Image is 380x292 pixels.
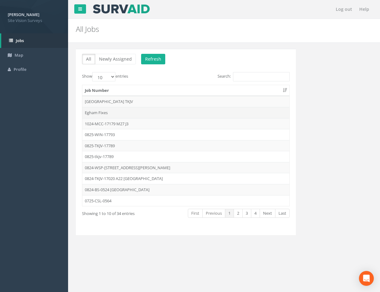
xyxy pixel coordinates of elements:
[76,25,321,33] h2: All Jobs
[82,195,289,206] td: 0725-CSL-0564
[8,12,39,17] strong: [PERSON_NAME]
[82,54,95,64] button: All
[82,151,289,162] td: 0825-tkjv-17789
[82,107,289,118] td: Egham Fixes
[16,38,24,43] span: Jobs
[92,72,115,81] select: Showentries
[275,209,290,218] a: Last
[14,67,26,72] span: Profile
[95,54,136,64] button: Newly Assigned
[188,209,203,218] a: First
[251,209,260,218] a: 4
[1,33,68,48] a: Jobs
[359,271,374,286] div: Open Intercom Messenger
[8,10,60,23] a: [PERSON_NAME] Site Vision Surveys
[242,209,251,218] a: 3
[260,209,275,218] a: Next
[225,209,234,218] a: 1
[82,140,289,151] td: 0825-TKJV-17789
[82,129,289,140] td: 0825-WIN-17793
[82,208,163,217] div: Showing 1 to 10 of 34 entries
[218,72,290,81] label: Search:
[202,209,225,218] a: Previous
[82,184,289,195] td: 0824-BS-0524 [GEOGRAPHIC_DATA]
[234,209,243,218] a: 2
[82,162,289,173] td: 0824-WSP-[STREET_ADDRESS][PERSON_NAME]
[15,52,23,58] span: Map
[82,118,289,129] td: 1024-MCC-17179 M27 J3
[82,85,289,96] th: Job Number: activate to sort column ascending
[233,72,290,81] input: Search:
[141,54,165,64] button: Refresh
[8,18,60,24] span: Site Vision Surveys
[82,173,289,184] td: 0824-TKJV-17020 A22 [GEOGRAPHIC_DATA]
[82,96,289,107] td: [GEOGRAPHIC_DATA] TKJV
[82,72,128,81] label: Show entries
